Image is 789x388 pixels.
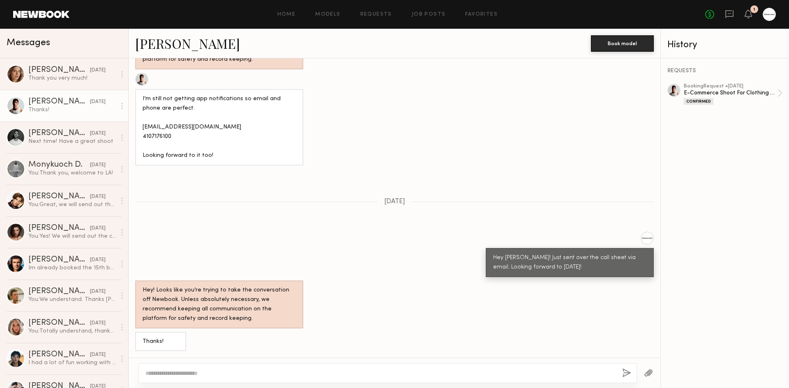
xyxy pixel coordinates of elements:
div: 1 [753,7,755,12]
div: Thanks! [143,337,179,347]
span: Messages [7,38,50,48]
div: E-Commerce Shoot For Clothing Brand - [DEMOGRAPHIC_DATA] Model [684,89,777,97]
a: Job Posts [412,12,446,17]
div: booking Request • [DATE] [684,84,777,89]
a: [PERSON_NAME] [135,34,240,52]
div: You: Yes! We will send out the call sheet via email [DATE]! [28,232,116,240]
div: [PERSON_NAME] [28,66,90,74]
div: [DATE] [90,351,106,359]
div: [PERSON_NAME] [28,319,90,327]
div: You: Thank you, welcome to LA! [28,169,116,177]
div: REQUESTS [667,68,782,74]
div: You: We understand. Thanks [PERSON_NAME]! [28,296,116,303]
a: Models [315,12,340,17]
div: [DATE] [90,98,106,106]
div: [PERSON_NAME] [28,351,90,359]
div: [DATE] [90,256,106,264]
div: Hey [PERSON_NAME]! Just sent over the call sheet via email. Looking forward to [DATE]! [493,253,646,272]
div: Next time! Have a great shoot [28,138,116,145]
div: Thanks! [28,106,116,114]
div: History [667,40,782,50]
div: [DATE] [90,161,106,169]
div: [DATE] [90,225,106,232]
div: [PERSON_NAME] [28,98,90,106]
div: [DATE] [90,67,106,74]
a: Home [277,12,296,17]
div: [DATE] [90,288,106,296]
div: [DATE] [90,130,106,138]
div: [PERSON_NAME] B. [28,193,90,201]
a: bookingRequest •[DATE]E-Commerce Shoot For Clothing Brand - [DEMOGRAPHIC_DATA] ModelConfirmed [684,84,782,105]
div: Confirmed [684,98,713,105]
a: Requests [360,12,392,17]
div: Im already booked the 15th but can do any other day that week. Could we do 13,14, 16, or 17? Let ... [28,264,116,272]
div: Hey! Looks like you’re trying to take the conversation off Newbook. Unless absolutely necessary, ... [143,286,296,324]
div: I’m still not getting app notifications so email and phone are perfect. [EMAIL_ADDRESS][DOMAIN_NA... [143,94,296,161]
div: [DATE] [90,193,106,201]
span: [DATE] [384,198,405,205]
div: [PERSON_NAME] [28,129,90,138]
div: Monykuoch D. [28,161,90,169]
div: [PERSON_NAME] [28,256,90,264]
div: Thank you very much! [28,74,116,82]
div: You: Totally understand, thanks [PERSON_NAME]! [28,327,116,335]
div: [PERSON_NAME] [28,287,90,296]
button: Book model [591,35,654,52]
a: Book model [591,39,654,46]
div: [PERSON_NAME] [28,224,90,232]
div: I had a lot of fun working with you and the team [DATE]. Thank you for the opportunity! [28,359,116,367]
a: Favorites [465,12,498,17]
div: [DATE] [90,319,106,327]
div: You: Great, we will send out the call sheet [DATE] via email! [28,201,116,209]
